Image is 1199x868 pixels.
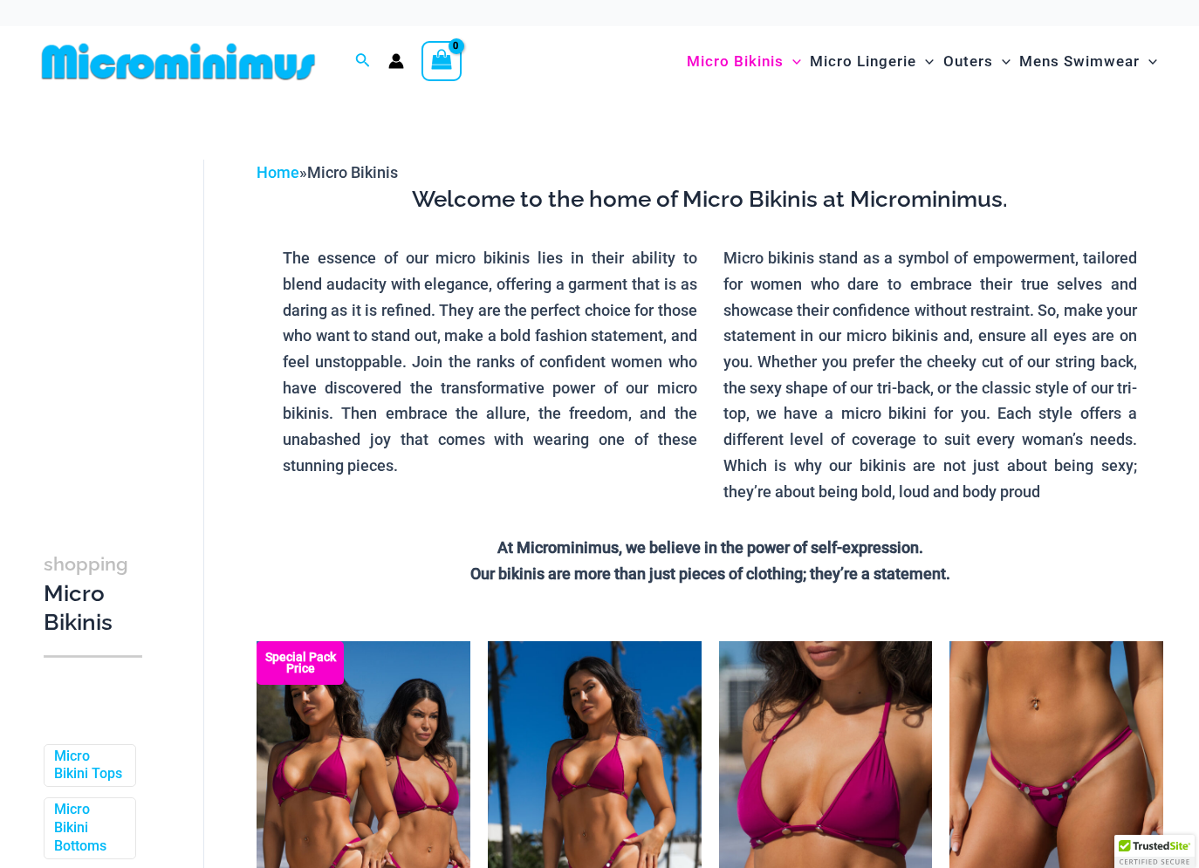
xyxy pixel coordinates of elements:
[283,245,696,478] p: The essence of our micro bikinis lies in their ability to blend audacity with elegance, offering ...
[993,39,1011,84] span: Menu Toggle
[54,748,122,784] a: Micro Bikini Tops
[307,163,398,181] span: Micro Bikinis
[810,39,916,84] span: Micro Lingerie
[355,51,371,72] a: Search icon link
[1015,35,1161,88] a: Mens SwimwearMenu ToggleMenu Toggle
[1140,39,1157,84] span: Menu Toggle
[723,245,1137,504] p: Micro bikinis stand as a symbol of empowerment, tailored for women who dare to embrace their true...
[388,53,404,69] a: Account icon link
[939,35,1015,88] a: OutersMenu ToggleMenu Toggle
[257,163,398,181] span: »
[54,801,122,855] a: Micro Bikini Bottoms
[35,42,322,81] img: MM SHOP LOGO FLAT
[44,549,142,638] h3: Micro Bikinis
[784,39,801,84] span: Menu Toggle
[805,35,938,88] a: Micro LingerieMenu ToggleMenu Toggle
[497,538,923,557] strong: At Microminimus, we believe in the power of self-expression.
[470,564,950,583] strong: Our bikinis are more than just pieces of clothing; they’re a statement.
[44,553,128,575] span: shopping
[943,39,993,84] span: Outers
[680,32,1164,91] nav: Site Navigation
[687,39,784,84] span: Micro Bikinis
[1114,835,1195,868] div: TrustedSite Certified
[257,163,299,181] a: Home
[682,35,805,88] a: Micro BikinisMenu ToggleMenu Toggle
[257,652,344,674] b: Special Pack Price
[270,185,1150,215] h3: Welcome to the home of Micro Bikinis at Microminimus.
[916,39,934,84] span: Menu Toggle
[1019,39,1140,84] span: Mens Swimwear
[421,41,462,81] a: View Shopping Cart, empty
[44,146,201,495] iframe: TrustedSite Certified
